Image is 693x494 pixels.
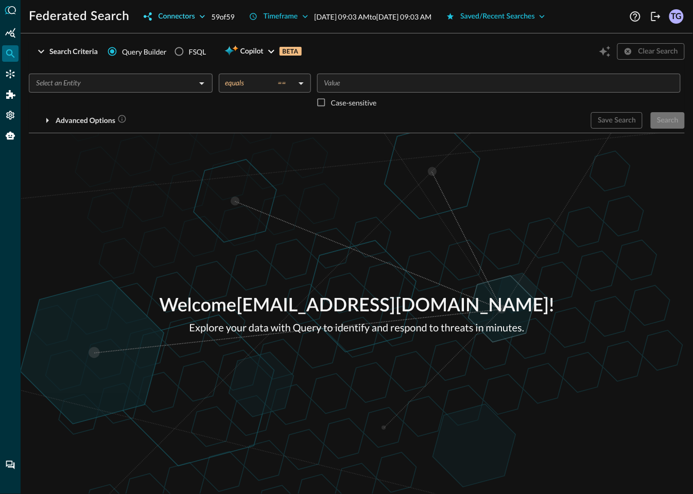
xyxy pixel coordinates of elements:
[2,66,19,82] div: Connectors
[29,43,104,60] button: Search Criteria
[315,11,432,22] p: [DATE] 09:03 AM to [DATE] 09:03 AM
[56,114,127,127] div: Advanced Options
[2,128,19,144] div: Query Agent
[264,10,298,23] div: Timeframe
[3,86,19,103] div: Addons
[158,10,195,23] div: Connectors
[331,97,377,108] p: Case-sensitive
[29,8,129,25] h1: Federated Search
[212,11,235,22] p: 59 of 59
[648,8,664,25] button: Logout
[218,43,307,60] button: CopilotBETA
[627,8,644,25] button: Help
[159,292,554,320] p: Welcome [EMAIL_ADDRESS][DOMAIN_NAME] !
[122,46,167,57] span: Query Builder
[320,77,676,90] input: Value
[2,107,19,123] div: Settings
[2,45,19,62] div: Federated Search
[243,8,315,25] button: Timeframe
[159,320,554,336] p: Explore your data with Query to identify and respond to threats in minutes.
[2,457,19,473] div: Chat
[32,77,193,90] input: Select an Entity
[278,78,286,87] span: ==
[49,45,98,58] div: Search Criteria
[29,112,133,129] button: Advanced Options
[189,46,206,57] div: FSQL
[195,76,209,91] button: Open
[669,9,684,24] div: TG
[440,8,552,25] button: Saved/Recent Searches
[240,45,264,58] span: Copilot
[137,8,211,25] button: Connectors
[461,10,535,23] div: Saved/Recent Searches
[280,47,302,56] p: BETA
[2,25,19,41] div: Summary Insights
[225,78,244,87] span: equals
[225,78,294,87] div: equals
